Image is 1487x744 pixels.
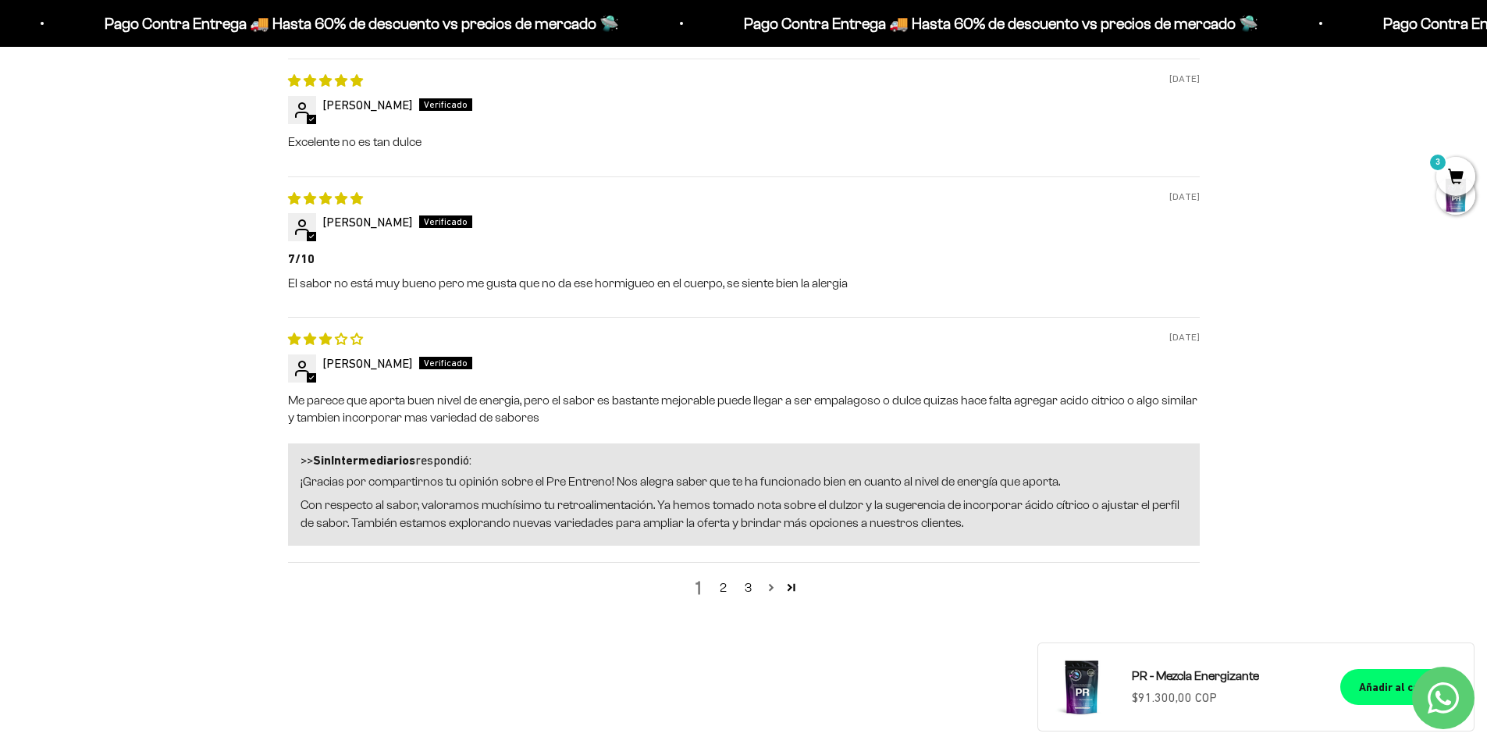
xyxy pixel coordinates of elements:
[761,577,781,597] a: Page 2
[301,497,1187,532] p: Con respecto al sabor, valoramos muchísimo tu retroalimentación. Ya hemos tomado nota sobre el du...
[288,332,363,346] span: 3 star review
[1359,678,1443,696] div: Añadir al carrito
[288,251,1200,268] b: 7/10
[736,578,761,597] a: Page 3
[1132,688,1217,708] sale-price: $91.300,00 COP
[1340,669,1461,705] button: Añadir al carrito
[711,578,736,597] a: Page 2
[1428,153,1447,172] mark: 3
[105,11,619,36] p: Pago Contra Entrega 🚚 Hasta 60% de descuento vs precios de mercado 🛸
[322,215,412,229] span: [PERSON_NAME]
[288,275,1200,292] p: El sabor no está muy bueno pero me gusta que no da ese hormigueo en el cuerpo, se siente bien la ...
[288,392,1200,427] p: Me parece que aporta buen nivel de energia, pero el sabor es bastante mejorable puede llegar a se...
[1132,666,1322,686] a: PR - Mezcla Energizante
[322,356,412,370] span: [PERSON_NAME]
[1436,169,1475,187] a: 3
[313,453,415,468] b: SinIntermediarios
[301,451,1187,469] div: >> respondió:
[288,191,363,205] span: 5 star review
[744,11,1258,36] p: Pago Contra Entrega 🚚 Hasta 60% de descuento vs precios de mercado 🛸
[1169,330,1200,344] span: [DATE]
[1169,72,1200,86] span: [DATE]
[1051,656,1113,718] img: PR - Mezcla Energizante
[322,98,412,112] span: [PERSON_NAME]
[1169,190,1200,204] span: [DATE]
[288,73,363,87] span: 5 star review
[781,577,802,597] a: Page 5
[288,133,1200,151] p: Excelente no es tan dulce
[301,473,1187,490] p: ¡Gracias por compartirnos tu opinión sobre el Pre Entreno! Nos alegra saber que te ha funcionado ...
